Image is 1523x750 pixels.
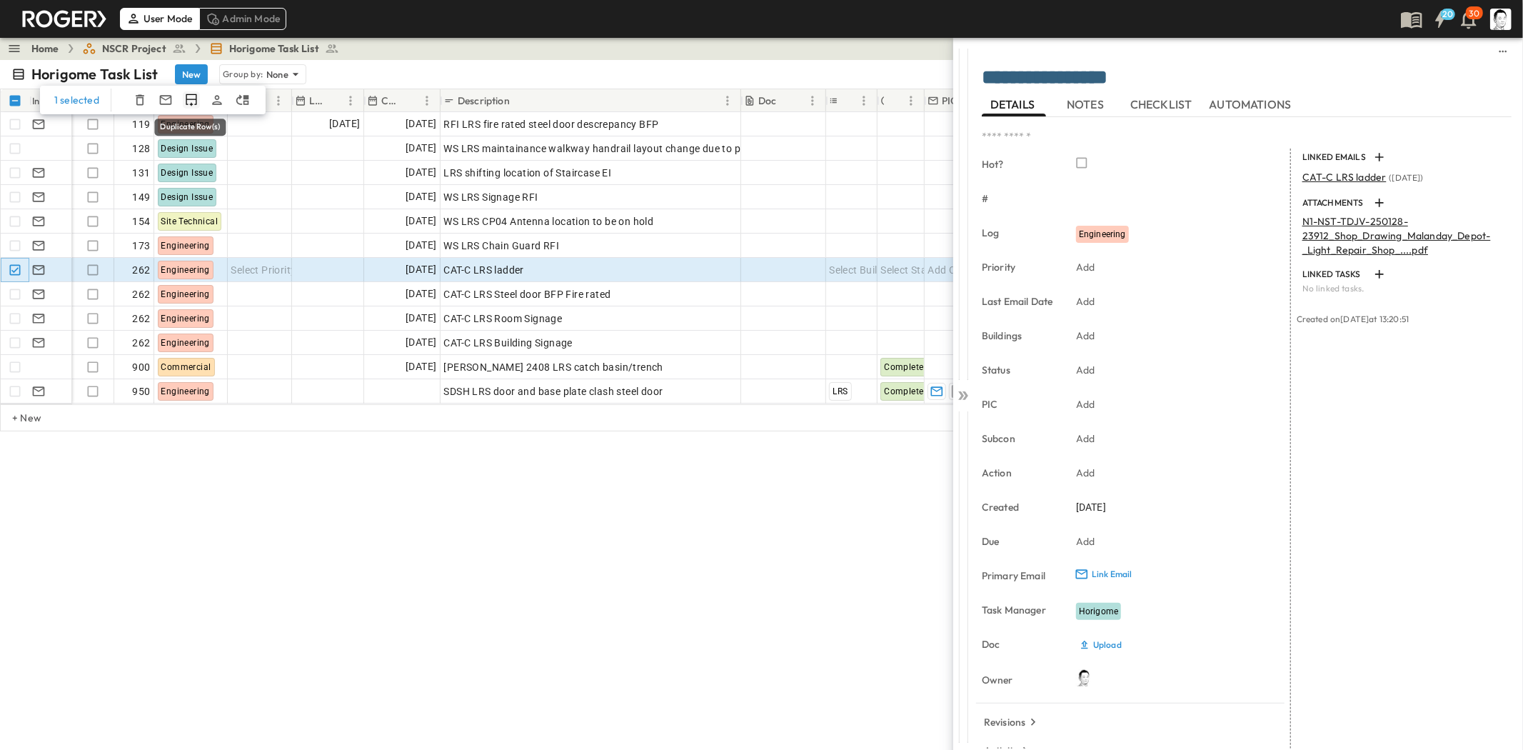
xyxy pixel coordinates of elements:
[132,360,150,374] span: 900
[1076,397,1095,411] p: Add
[443,117,658,131] span: RFI LRS fire rated steel door descrepancy BFP
[1092,569,1132,580] p: Link Email
[443,141,865,156] span: WS LRS maintainance walkway handrail layout change due to parking position of the train
[443,336,572,350] span: CAT-C LRS Building Signage
[458,94,510,108] p: Description
[406,286,436,302] span: [DATE]
[443,239,559,253] span: WS LRS Chain Guard RFI
[161,168,213,178] span: Design Issue
[1494,43,1512,60] button: sidedrawer-menu
[1076,260,1095,274] p: Add
[381,94,400,108] p: Created
[132,214,150,229] span: 154
[406,310,436,326] span: [DATE]
[418,92,436,109] button: Menu
[309,94,323,108] p: Last Email Date
[1302,214,1503,257] p: N1-NST-TDJV-250128-23912_Shop_Drawing_Malanday_Depot-_Light_Repair_Shop_....pdf
[161,386,210,396] span: Engineering
[1076,329,1095,343] p: Add
[120,8,199,29] div: User Mode
[132,141,150,156] span: 128
[132,287,150,301] span: 262
[199,8,287,29] div: Admin Mode
[829,263,898,277] span: Select Building
[1076,466,1095,480] p: Add
[1076,431,1095,446] p: Add
[1079,229,1126,239] span: Engineering
[443,166,611,180] span: LRS shifting location of Staircase EI
[54,93,99,107] p: 1 selected
[443,190,538,204] span: WS LRS Signage RFI
[1067,99,1107,111] span: NOTES
[984,715,1026,729] p: Revisions
[982,363,1056,377] p: Status
[443,287,610,301] span: CAT-C LRS Steel door BFP Fire rated
[1076,534,1095,549] p: Add
[31,64,158,84] p: Horigome Task List
[758,94,777,108] p: Doc
[719,92,736,109] button: Menu
[161,144,213,154] span: Design Issue
[1070,566,1137,584] button: Link Email
[982,466,1056,480] p: Action
[1297,314,1409,324] span: Created on [DATE] at 13:20:51
[234,91,251,109] button: Move To
[443,360,663,374] span: [PERSON_NAME] 2408 LRS catch basin/trench
[779,93,795,109] button: Sort
[1210,99,1295,111] span: AUTOMATIONS
[982,569,1056,583] p: Primary Email
[161,338,210,348] span: Engineering
[1490,9,1512,30] img: Profile Picture
[982,191,1056,206] p: #
[443,214,653,229] span: WS LRS CP04 Antenna location to be on hold
[208,91,226,109] button: Assign Owner
[132,190,150,204] span: 149
[132,311,150,326] span: 262
[161,362,211,372] span: Commercial
[403,93,418,109] button: Sort
[406,334,436,351] span: [DATE]
[406,140,436,156] span: [DATE]
[982,260,1056,274] p: Priority
[804,92,821,109] button: Menu
[982,500,1056,514] p: Created
[1076,500,1106,514] span: [DATE]
[132,263,150,277] span: 262
[406,116,436,132] span: [DATE]
[406,359,436,375] span: [DATE]
[982,226,1056,240] p: Log
[982,329,1056,343] p: Buildings
[161,216,218,226] span: Site Technical
[406,189,436,205] span: [DATE]
[175,64,208,84] button: New
[183,91,200,109] button: Duplicate Row(s)
[982,431,1056,446] p: Subcon
[1076,634,1125,656] button: Upload
[1079,606,1118,616] span: Horigome
[161,289,210,299] span: Engineering
[329,116,360,132] span: [DATE]
[1076,363,1095,377] p: Add
[132,117,150,131] span: 119
[161,265,210,275] span: Engineering
[1076,294,1095,309] p: Add
[161,314,210,324] span: Engineering
[223,67,263,81] p: Group by:
[231,263,296,277] span: Select Priority
[833,386,848,396] span: LRS
[132,166,150,180] span: 131
[342,92,359,109] button: Menu
[978,712,1046,732] button: Revisions
[513,93,528,109] button: Sort
[1302,269,1368,280] p: LINKED TASKS
[443,311,562,326] span: CAT-C LRS Room Signage
[982,673,1056,687] p: Owner
[31,41,59,56] a: Home
[1302,171,1387,184] span: CAT-C LRS ladder
[229,41,319,56] span: Horigome Task List
[102,41,166,56] span: NSCR Project
[1302,151,1368,163] p: LINKED EMAILS
[1093,639,1122,651] p: Upload
[31,41,348,56] nav: breadcrumbs
[132,336,150,350] span: 262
